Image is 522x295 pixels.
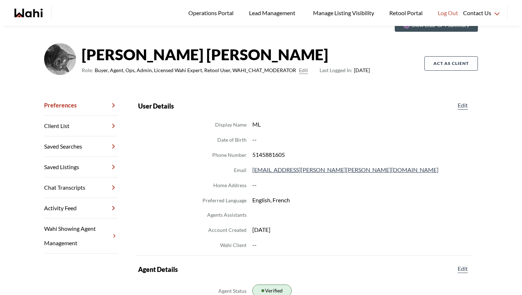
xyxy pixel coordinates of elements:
a: Chat Transcripts [44,177,118,198]
button: Edit [456,264,469,273]
dd: -- [252,135,469,144]
h2: User Details [138,101,174,111]
span: Retool Portal [389,8,425,18]
dt: Home Address [213,181,247,190]
dt: Display Name [215,120,247,129]
span: [DATE] [320,66,370,75]
dd: [DATE] [252,225,469,234]
a: Saved Listings [44,157,118,177]
span: Log Out [438,8,458,18]
button: Edit [299,66,308,75]
h2: Agent Details [138,264,178,274]
span: Verified [265,286,283,295]
dt: Phone Number [212,151,247,159]
span: Manage Listing Visibility [311,8,376,18]
dt: Agents Assistants [207,211,247,219]
a: Preferences [44,95,118,116]
img: 36865a24b555444a.jpeg [44,43,76,75]
dt: Wahi Client [220,241,247,250]
dt: Email [234,166,247,175]
a: Wahi homepage [14,9,43,17]
a: Saved Searches [44,136,118,157]
span: Last Logged In: [320,67,352,73]
dd: -- [252,240,469,250]
dt: Preferred Language [202,196,247,205]
a: Client List [44,116,118,136]
a: Activity Feed [44,198,118,219]
dt: Account Created [208,226,247,234]
dd: English, French [252,195,469,205]
dd: -- [252,180,469,190]
dd: ML [252,120,469,129]
span: Role: [82,66,93,75]
strong: [PERSON_NAME] [PERSON_NAME] [82,44,370,65]
span: Operations Portal [188,8,236,18]
dd: 5145881605 [252,150,469,159]
dt: Date of Birth [217,136,247,144]
a: Wahi Showing Agent Management [44,219,118,254]
button: Edit [456,101,469,110]
button: Act as Client [424,56,478,71]
span: Lead Management [249,8,298,18]
span: Buyer, Agent, Ops, Admin, Licensed Wahi Expert, Retool User, WAHI_CHAT_MODERATOR [95,66,296,75]
dd: [EMAIL_ADDRESS][PERSON_NAME][PERSON_NAME][DOMAIN_NAME] [252,165,469,175]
